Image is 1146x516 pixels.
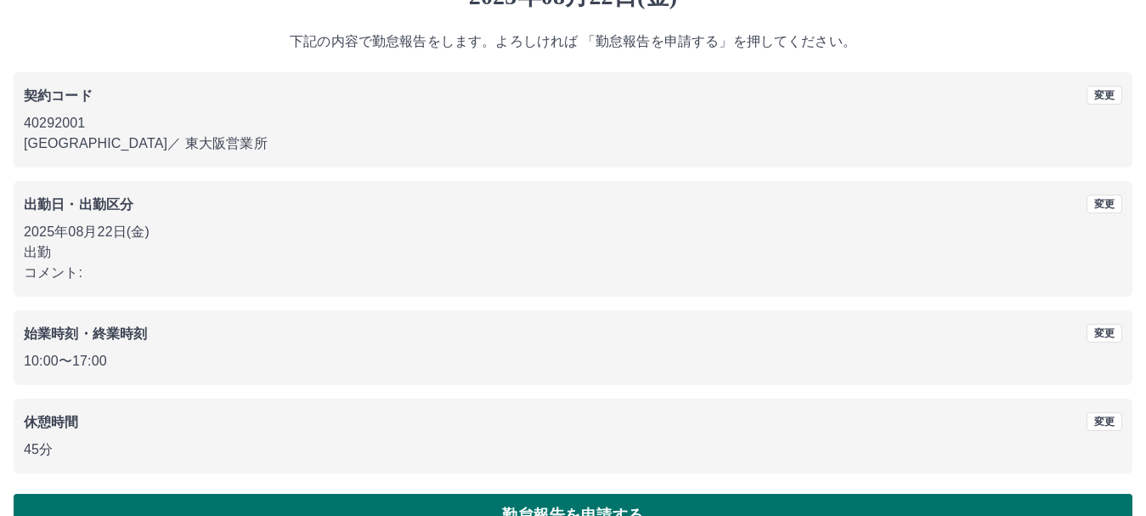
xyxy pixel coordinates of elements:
[24,351,1122,371] p: 10:00 〜 17:00
[24,197,133,212] b: 出勤日・出勤区分
[24,113,1122,133] p: 40292001
[1087,195,1122,213] button: 変更
[1087,86,1122,105] button: 変更
[1087,412,1122,431] button: 変更
[24,88,93,103] b: 契約コード
[14,31,1132,52] p: 下記の内容で勤怠報告をします。よろしければ 「勤怠報告を申請する」を押してください。
[24,222,1122,242] p: 2025年08月22日(金)
[24,415,79,429] b: 休憩時間
[24,326,147,341] b: 始業時刻・終業時刻
[24,242,1122,263] p: 出勤
[1087,324,1122,343] button: 変更
[24,439,1122,460] p: 45分
[24,133,1122,154] p: [GEOGRAPHIC_DATA] ／ 東大阪営業所
[24,263,1122,283] p: コメント:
